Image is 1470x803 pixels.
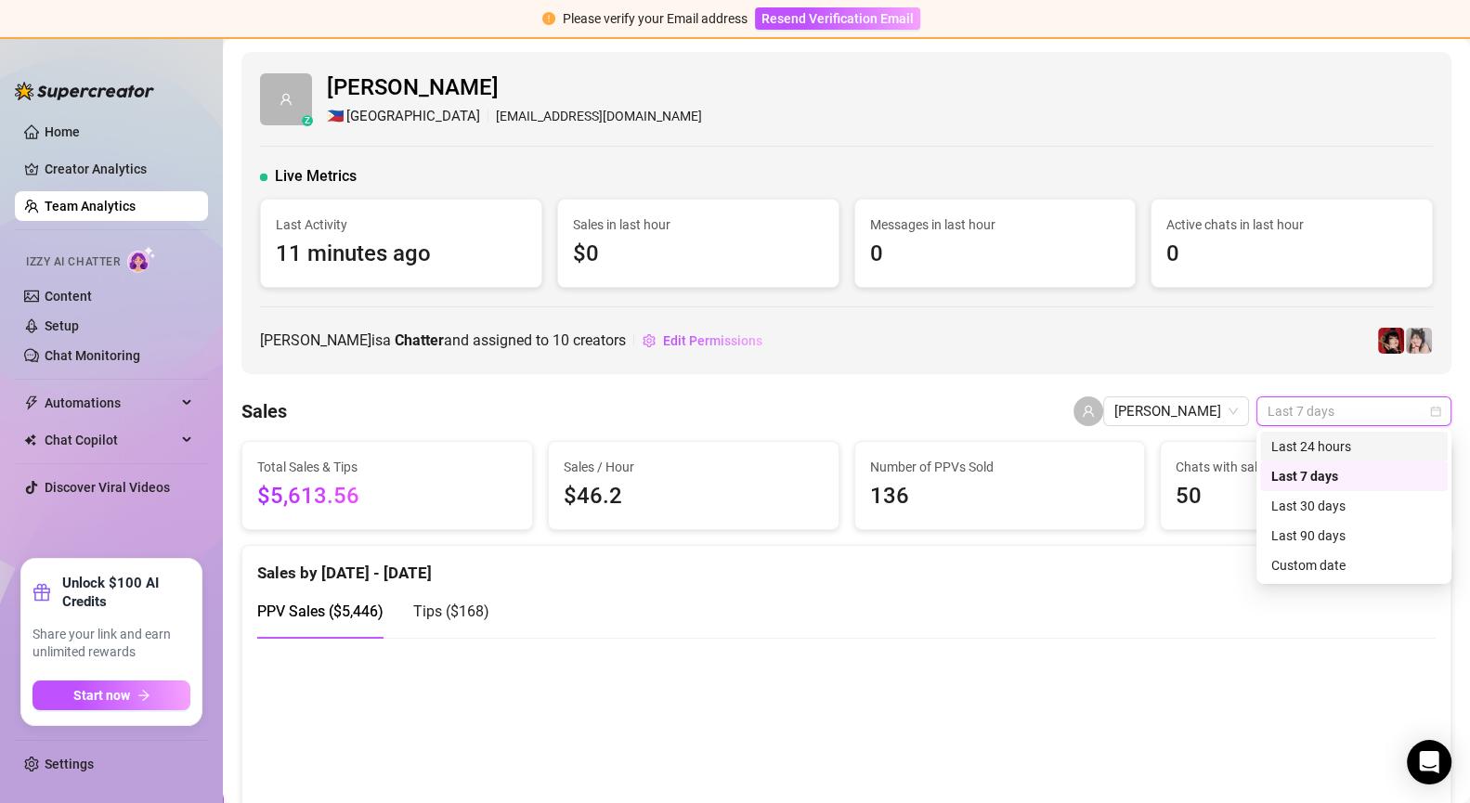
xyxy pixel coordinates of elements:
[24,434,36,447] img: Chat Copilot
[257,457,517,477] span: Total Sales & Tips
[276,214,527,235] span: Last Activity
[1260,491,1448,521] div: Last 30 days
[643,334,656,347] span: setting
[663,333,762,348] span: Edit Permissions
[45,388,176,418] span: Automations
[1268,397,1440,425] span: Last 7 days
[1082,405,1095,418] span: user
[45,124,80,139] a: Home
[1166,237,1417,272] span: 0
[1271,525,1437,546] div: Last 90 days
[1260,550,1448,580] div: Custom date
[45,757,94,771] a: Settings
[395,331,444,349] b: Chatter
[15,82,154,100] img: logo-BBDzfeDw.svg
[257,602,384,620] span: PPV Sales ( $5,446 )
[870,214,1121,235] span: Messages in last hour
[45,199,136,214] a: Team Analytics
[563,8,748,29] div: Please verify your Email address
[45,480,170,495] a: Discover Viral Videos
[45,348,140,363] a: Chat Monitoring
[33,583,51,602] span: gift
[1378,328,1404,354] img: Miss
[642,326,763,356] button: Edit Permissions
[62,574,190,611] strong: Unlock $100 AI Credits
[1260,521,1448,550] div: Last 90 days
[327,106,702,128] div: [EMAIL_ADDRESS][DOMAIN_NAME]
[1271,496,1437,516] div: Last 30 days
[1406,328,1432,354] img: Ani
[346,106,480,128] span: [GEOGRAPHIC_DATA]
[564,457,824,477] span: Sales / Hour
[33,680,190,710] button: Start nowarrow-right
[45,154,193,184] a: Creator Analytics
[1407,740,1451,784] div: Open Intercom Messenger
[275,165,357,188] span: Live Metrics
[755,7,920,30] button: Resend Verification Email
[1271,555,1437,576] div: Custom date
[24,395,39,410] span: thunderbolt
[73,688,130,703] span: Start now
[1176,457,1436,477] span: Chats with sales
[1271,466,1437,486] div: Last 7 days
[241,398,287,424] h4: Sales
[127,246,156,273] img: AI Chatter
[1260,461,1448,491] div: Last 7 days
[276,237,527,272] span: 11 minutes ago
[260,329,626,352] span: [PERSON_NAME] is a and assigned to creators
[870,479,1130,514] span: 136
[302,115,313,126] div: z
[45,289,92,304] a: Content
[45,318,79,333] a: Setup
[761,11,914,26] span: Resend Verification Email
[327,106,345,128] span: 🇵🇭
[1114,397,1238,425] span: Isabelle
[280,93,293,106] span: user
[870,237,1121,272] span: 0
[257,479,517,514] span: $5,613.56
[573,237,824,272] span: $0
[1271,436,1437,457] div: Last 24 hours
[1260,432,1448,461] div: Last 24 hours
[413,602,489,620] span: Tips ( $168 )
[1176,479,1436,514] span: 50
[257,546,1436,586] div: Sales by [DATE] - [DATE]
[33,626,190,662] span: Share your link and earn unlimited rewards
[564,479,824,514] span: $46.2
[26,253,120,271] span: Izzy AI Chatter
[327,71,702,106] span: [PERSON_NAME]
[1430,406,1441,417] span: calendar
[553,331,569,349] span: 10
[542,12,555,25] span: exclamation-circle
[45,425,176,455] span: Chat Copilot
[573,214,824,235] span: Sales in last hour
[1166,214,1417,235] span: Active chats in last hour
[870,457,1130,477] span: Number of PPVs Sold
[137,689,150,702] span: arrow-right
